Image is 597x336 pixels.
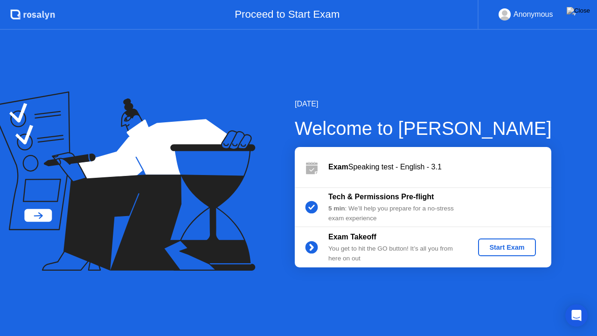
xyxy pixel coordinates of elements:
[328,233,376,241] b: Exam Takeoff
[567,7,590,14] img: Close
[328,204,463,223] div: : We’ll help you prepare for a no-stress exam experience
[565,304,588,327] div: Open Intercom Messenger
[328,193,434,201] b: Tech & Permissions Pre-flight
[482,244,532,251] div: Start Exam
[295,114,552,142] div: Welcome to [PERSON_NAME]
[328,163,348,171] b: Exam
[328,161,551,173] div: Speaking test - English - 3.1
[514,8,553,21] div: Anonymous
[478,238,535,256] button: Start Exam
[328,205,345,212] b: 5 min
[328,244,463,263] div: You get to hit the GO button! It’s all you from here on out
[295,98,552,110] div: [DATE]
